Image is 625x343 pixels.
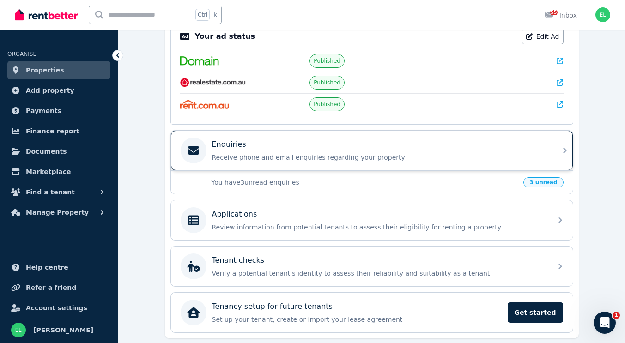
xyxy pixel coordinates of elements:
[7,102,110,120] a: Payments
[212,301,333,312] p: Tenancy setup for future tenants
[7,183,110,201] button: Find a tenant
[33,325,93,336] span: [PERSON_NAME]
[594,312,616,334] iframe: Intercom live chat
[26,302,87,313] span: Account settings
[180,100,230,109] img: Rent.com.au
[7,258,110,277] a: Help centre
[314,79,340,86] span: Published
[26,146,67,157] span: Documents
[212,223,546,232] p: Review information from potential tenants to assess their eligibility for renting a property
[195,31,255,42] p: Your ad status
[212,153,546,162] p: Receive phone and email enquiries regarding your property
[508,302,563,323] span: Get started
[26,207,89,218] span: Manage Property
[7,122,110,140] a: Finance report
[212,178,518,187] p: You have 3 unread enquiries
[171,200,573,240] a: ApplicationsReview information from potential tenants to assess their eligibility for renting a p...
[7,51,36,57] span: ORGANISE
[523,177,563,187] span: 3 unread
[212,139,246,150] p: Enquiries
[7,278,110,297] a: Refer a friend
[26,65,64,76] span: Properties
[180,78,246,87] img: RealEstate.com.au
[195,9,210,21] span: Ctrl
[26,85,74,96] span: Add property
[15,8,78,22] img: RentBetter
[26,166,71,177] span: Marketplace
[212,315,502,324] p: Set up your tenant, create or import your lease agreement
[171,131,573,170] a: EnquiriesReceive phone and email enquiries regarding your property
[522,29,564,44] a: Edit Ad
[212,255,265,266] p: Tenant checks
[314,101,340,108] span: Published
[613,312,620,319] span: 1
[26,126,79,137] span: Finance report
[595,7,610,22] img: edna lee
[171,293,573,332] a: Tenancy setup for future tenantsSet up your tenant, create or import your lease agreementGet started
[550,10,558,15] span: 55
[212,209,257,220] p: Applications
[7,203,110,222] button: Manage Property
[26,105,61,116] span: Payments
[7,61,110,79] a: Properties
[7,162,110,181] a: Marketplace
[7,142,110,161] a: Documents
[7,299,110,317] a: Account settings
[180,56,219,66] img: Domain.com.au
[171,247,573,286] a: Tenant checksVerify a potential tenant's identity to assess their reliability and suitability as ...
[314,57,340,65] span: Published
[26,262,68,273] span: Help centre
[11,323,26,337] img: edna lee
[213,11,217,18] span: k
[7,81,110,100] a: Add property
[26,187,75,198] span: Find a tenant
[212,269,546,278] p: Verify a potential tenant's identity to assess their reliability and suitability as a tenant
[26,282,76,293] span: Refer a friend
[545,11,577,20] div: Inbox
